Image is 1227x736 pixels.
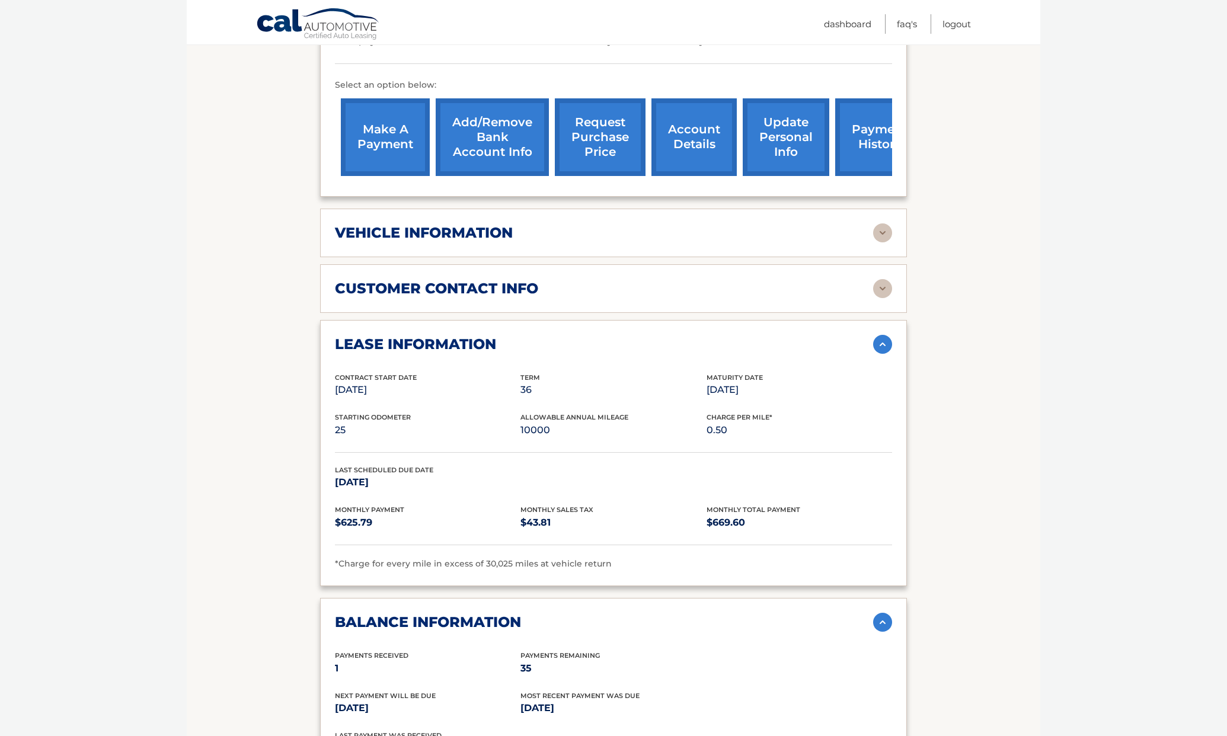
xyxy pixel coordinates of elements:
[335,422,520,439] p: 25
[335,413,411,421] span: Starting Odometer
[520,514,706,531] p: $43.81
[824,14,871,34] a: Dashboard
[520,692,640,700] span: Most Recent Payment Was Due
[651,98,737,176] a: account details
[335,466,433,474] span: Last Scheduled Due Date
[520,660,706,677] p: 35
[335,514,520,531] p: $625.79
[743,98,829,176] a: update personal info
[873,279,892,298] img: accordion-rest.svg
[897,14,917,34] a: FAQ's
[707,413,772,421] span: Charge Per Mile*
[335,382,520,398] p: [DATE]
[520,373,540,382] span: Term
[707,505,800,514] span: Monthly Total Payment
[335,505,404,514] span: Monthly Payment
[335,700,520,716] p: [DATE]
[256,8,381,42] a: Cal Automotive
[341,98,430,176] a: make a payment
[873,335,892,354] img: accordion-active.svg
[335,280,538,297] h2: customer contact info
[520,700,706,716] p: [DATE]
[335,373,417,382] span: Contract Start Date
[436,98,549,176] a: Add/Remove bank account info
[520,422,706,439] p: 10000
[335,335,496,353] h2: lease information
[942,14,971,34] a: Logout
[335,224,513,242] h2: vehicle information
[335,651,408,660] span: Payments Received
[335,692,436,700] span: Next Payment will be due
[873,613,892,632] img: accordion-active.svg
[707,514,892,531] p: $669.60
[520,382,706,398] p: 36
[335,78,892,92] p: Select an option below:
[707,422,892,439] p: 0.50
[707,382,892,398] p: [DATE]
[707,373,763,382] span: Maturity Date
[335,558,612,569] span: *Charge for every mile in excess of 30,025 miles at vehicle return
[335,660,520,677] p: 1
[520,413,628,421] span: Allowable Annual Mileage
[835,98,924,176] a: payment history
[520,505,593,514] span: Monthly Sales Tax
[555,98,646,176] a: request purchase price
[335,613,521,631] h2: balance information
[873,223,892,242] img: accordion-rest.svg
[335,474,520,491] p: [DATE]
[520,651,600,660] span: Payments Remaining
